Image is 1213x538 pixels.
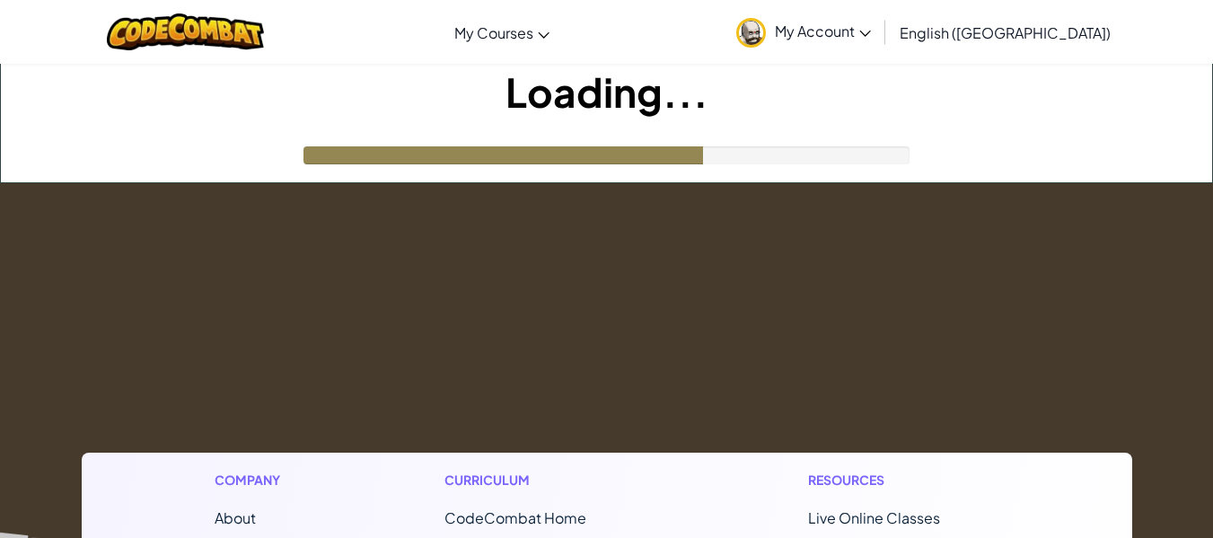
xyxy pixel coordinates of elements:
[215,508,256,527] a: About
[736,18,766,48] img: avatar
[891,8,1120,57] a: English ([GEOGRAPHIC_DATA])
[808,471,999,489] h1: Resources
[445,8,558,57] a: My Courses
[444,471,662,489] h1: Curriculum
[900,23,1111,42] span: English ([GEOGRAPHIC_DATA])
[215,471,298,489] h1: Company
[107,13,264,50] img: CodeCombat logo
[1,64,1212,119] h1: Loading...
[775,22,871,40] span: My Account
[727,4,880,60] a: My Account
[808,508,940,527] a: Live Online Classes
[444,508,586,527] span: CodeCombat Home
[454,23,533,42] span: My Courses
